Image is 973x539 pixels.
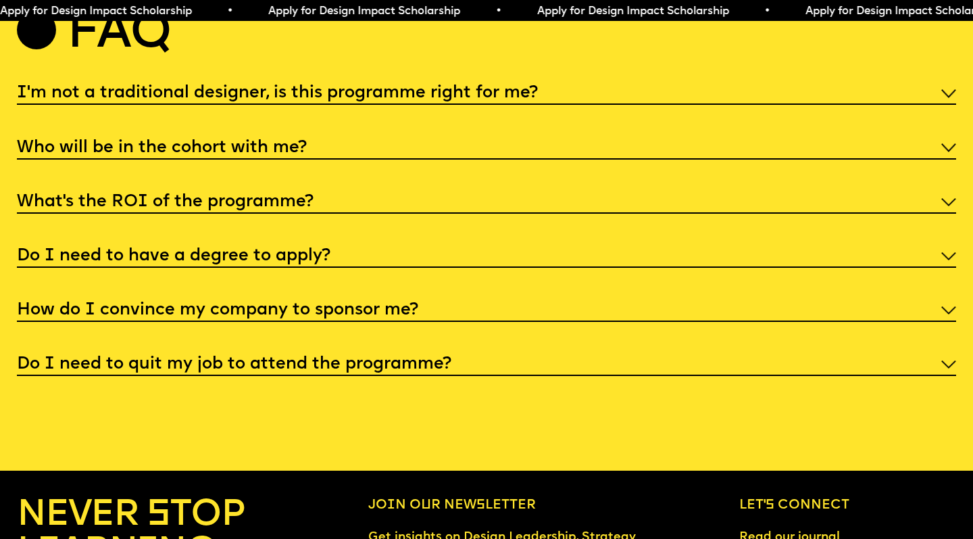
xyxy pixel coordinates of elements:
h6: Let’s connect [739,498,956,514]
h5: Do I need to quit my job to attend the programme? [17,358,451,371]
h2: Faq [67,13,170,55]
h5: Do I need to have a degree to apply? [17,250,330,263]
h5: What’s the ROI of the programme? [17,195,314,209]
span: • [763,6,769,17]
h6: Join our newsletter [368,498,638,514]
span: • [494,6,500,17]
h5: How do I convince my company to sponsor me? [17,304,418,317]
h5: Who will be in the cohort with me? [17,141,307,155]
h5: I'm not a traditional designer, is this programme right for me? [17,87,538,100]
span: • [226,6,232,17]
